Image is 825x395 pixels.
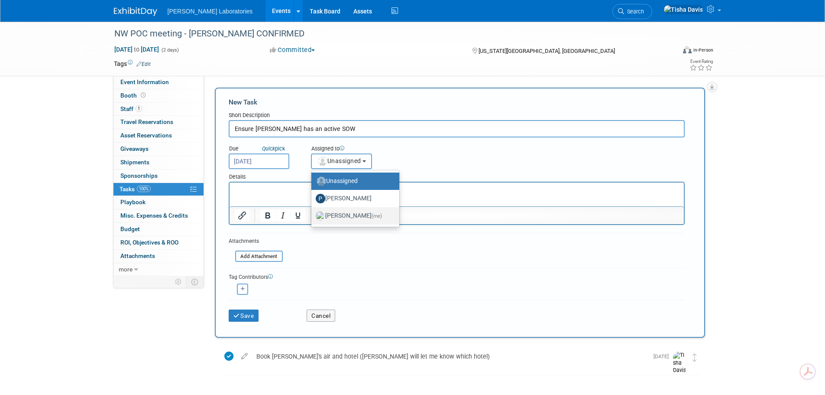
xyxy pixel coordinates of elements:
[114,59,151,68] td: Tags
[317,176,326,186] img: Unassigned-User-Icon.png
[113,223,204,236] a: Budget
[307,310,335,322] button: Cancel
[260,209,275,222] button: Bold
[235,209,249,222] button: Insert/edit link
[291,209,305,222] button: Underline
[113,196,204,209] a: Playbook
[161,47,179,53] span: (2 days)
[120,186,151,193] span: Tasks
[316,194,325,203] img: P.jpg
[171,276,186,287] td: Personalize Event Tab Strip
[229,111,685,120] div: Short Description
[229,120,685,137] input: Name of task or a short description
[120,159,149,166] span: Shipments
[237,353,252,360] a: edit
[267,46,318,55] button: Committed
[113,263,204,276] a: more
[316,192,391,206] label: [PERSON_NAME]
[612,4,652,19] a: Search
[262,145,275,152] i: Quick
[311,153,372,169] button: Unassigned
[120,132,172,139] span: Asset Reservations
[624,8,644,15] span: Search
[120,172,158,179] span: Sponsorships
[113,103,204,116] a: Staff1
[113,89,204,102] a: Booth
[186,276,204,287] td: Toggle Event Tabs
[683,46,692,53] img: Format-Inperson.png
[168,8,253,15] span: [PERSON_NAME] Laboratories
[113,170,204,183] a: Sponsorships
[673,352,686,375] img: Tisha Davis
[229,98,685,107] div: New Task
[372,213,382,219] span: (me)
[113,209,204,222] a: Misc. Expenses & Credits
[120,118,173,125] span: Travel Reservations
[120,199,146,206] span: Playbook
[114,7,157,16] img: ExhibitDay
[229,153,289,169] input: Due Date
[137,186,151,192] span: 100%
[260,145,287,152] a: Quickpick
[689,59,713,64] div: Event Rating
[120,252,155,259] span: Attachments
[229,238,283,245] div: Attachments
[113,183,204,196] a: Tasks100%
[120,92,147,99] span: Booth
[120,145,149,152] span: Giveaways
[113,116,204,129] a: Travel Reservations
[316,209,391,223] label: [PERSON_NAME]
[120,212,188,219] span: Misc. Expenses & Credits
[114,46,159,53] span: [DATE] [DATE]
[139,92,147,98] span: Booth not reserved yet
[120,105,142,112] span: Staff
[230,183,684,206] iframe: Rich Text Area
[229,272,685,281] div: Tag Contributors
[113,129,204,142] a: Asset Reservations
[317,157,361,164] span: Unassigned
[693,47,713,53] div: In-Person
[113,143,204,156] a: Giveaways
[479,48,615,54] span: [US_STATE][GEOGRAPHIC_DATA], [GEOGRAPHIC_DATA]
[692,353,697,362] i: Move task
[311,145,415,153] div: Assigned to
[136,105,142,112] span: 1
[120,78,169,85] span: Event Information
[654,353,673,359] span: [DATE]
[229,169,685,182] div: Details
[624,45,714,58] div: Event Format
[252,349,648,364] div: Book [PERSON_NAME]'s air and hotel ([PERSON_NAME] will let me know which hotel)
[120,225,140,232] span: Budget
[120,239,178,246] span: ROI, Objectives & ROO
[111,26,663,42] div: NW POC meeting - [PERSON_NAME] CONFIRMED
[663,5,703,14] img: Tisha Davis
[113,236,204,249] a: ROI, Objectives & ROO
[119,266,133,273] span: more
[229,310,259,322] button: Save
[229,145,298,153] div: Due
[316,174,391,188] label: Unassigned
[136,61,151,67] a: Edit
[113,156,204,169] a: Shipments
[113,76,204,89] a: Event Information
[133,46,141,53] span: to
[275,209,290,222] button: Italic
[113,250,204,263] a: Attachments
